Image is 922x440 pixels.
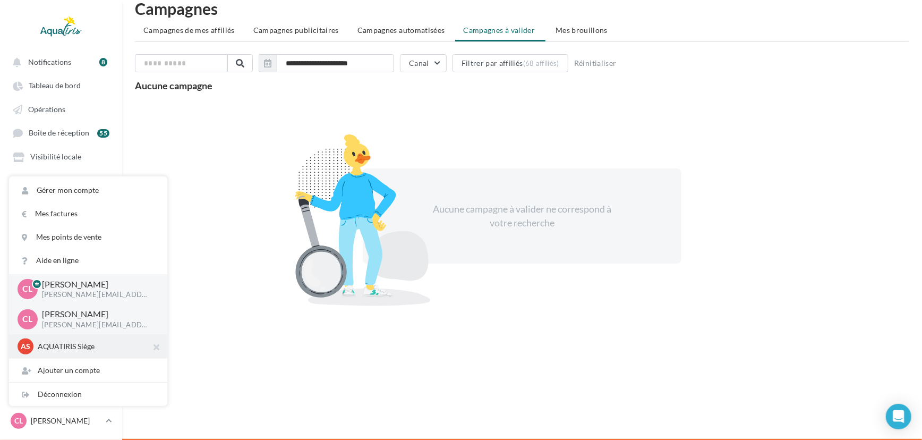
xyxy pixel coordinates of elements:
[9,225,167,249] a: Mes points de vente
[42,320,150,330] p: [PERSON_NAME][EMAIL_ADDRESS][DOMAIN_NAME]
[99,58,107,66] div: 8
[23,283,33,295] span: CL
[400,54,447,72] button: Canal
[9,383,167,406] div: Déconnexion
[29,129,89,138] span: Boîte de réception
[8,411,114,431] a: CL [PERSON_NAME]
[23,313,33,325] span: CL
[357,26,445,35] span: Campagnes automatisées
[135,1,909,16] h1: Campagnes
[570,57,621,70] button: Réinitialiser
[143,26,235,35] span: Campagnes de mes affiliés
[42,290,150,300] p: [PERSON_NAME][EMAIL_ADDRESS][DOMAIN_NAME]
[6,218,116,237] a: Campagnes
[28,105,65,114] span: Opérations
[28,57,71,66] span: Notifications
[9,359,167,382] div: Ajouter un compte
[42,278,150,291] p: [PERSON_NAME]
[453,54,568,72] button: Filtrer par affiliés(68 affiliés)
[886,404,911,429] div: Open Intercom Messenger
[523,59,559,67] div: (68 affiliés)
[14,416,23,426] span: CL
[6,52,112,71] button: Notifications 8
[6,171,116,190] a: Médiathèque
[6,99,116,119] a: Opérations
[9,249,167,272] a: Aide en ligne
[30,153,81,162] span: Visibilité locale
[6,147,116,166] a: Visibilité locale
[97,129,109,138] div: 55
[6,241,116,260] a: Boutique en ligne
[31,416,101,426] p: [PERSON_NAME]
[9,179,167,202] a: Gérer mon compte
[21,341,30,352] span: AS
[431,202,613,230] div: Aucune campagne à valider ne correspond à votre recherche
[556,26,608,35] span: Mes brouillons
[135,80,212,91] span: Aucune campagne
[42,308,150,320] p: [PERSON_NAME]
[253,26,339,35] span: Campagnes publicitaires
[38,341,155,352] p: AQUATIRIS Siège
[6,194,116,213] a: Mon réseau
[29,81,81,90] span: Tableau de bord
[9,202,167,225] a: Mes factures
[6,75,116,95] a: Tableau de bord
[6,123,116,142] a: Boîte de réception 55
